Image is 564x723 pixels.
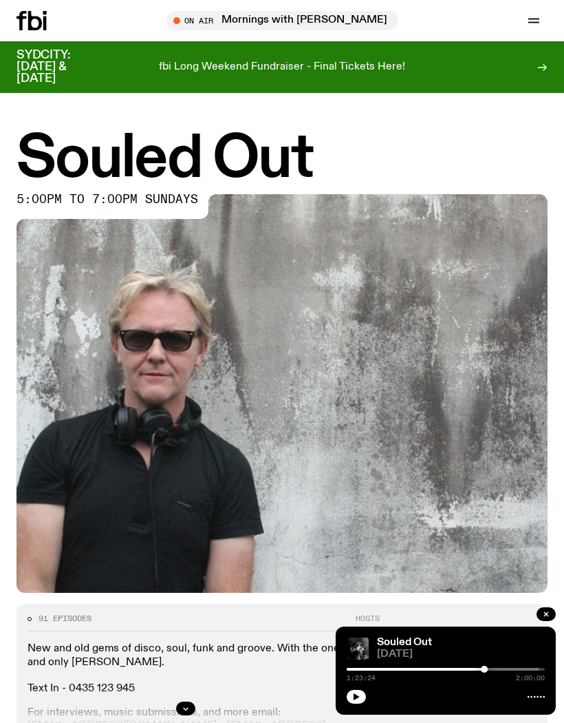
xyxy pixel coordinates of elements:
h2: Hosts [356,615,537,631]
h3: SYDCITY: [DATE] & [DATE] [17,50,105,85]
p: fbi Long Weekend Fundraiser - Final Tickets Here! [159,61,405,74]
a: Souled Out [377,637,432,648]
img: Stephen looks directly at the camera, wearing a black tee, black sunglasses and headphones around... [17,194,547,593]
span: 2:00:00 [516,675,545,682]
span: 1:23:24 [347,675,376,682]
span: 91 episodes [39,615,91,622]
p: New and old gems of disco, soul, funk and groove. With the one and only [PERSON_NAME]. Text In - ... [28,642,345,695]
h1: Souled Out [17,132,547,187]
button: On AirMornings with [PERSON_NAME] [166,11,398,30]
span: 5:00pm to 7:00pm sundays [17,194,198,205]
span: [DATE] [377,649,545,660]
